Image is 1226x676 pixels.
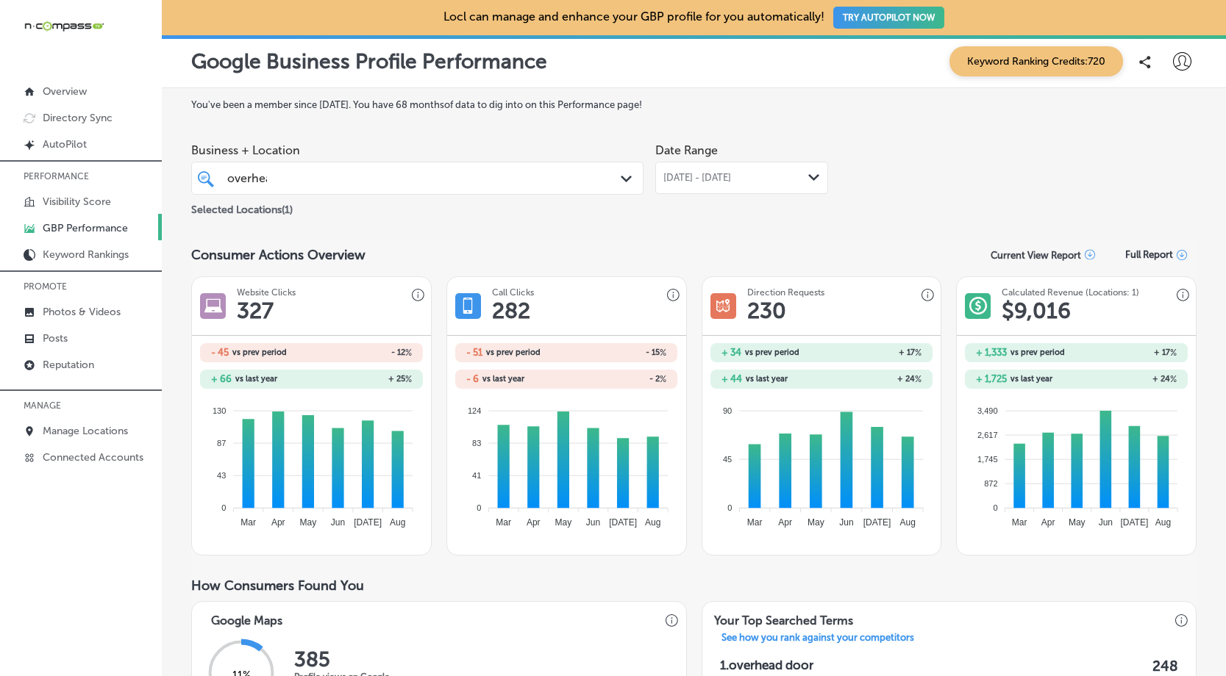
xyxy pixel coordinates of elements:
span: [DATE] - [DATE] [663,172,731,184]
tspan: 130 [213,406,226,414]
tspan: Jun [1099,517,1113,528]
tspan: 3,490 [977,406,998,414]
p: Overview [43,85,87,98]
h2: + 17 [822,348,922,358]
tspan: [DATE] [609,517,637,528]
p: Posts [43,332,68,345]
span: How Consumers Found You [191,578,364,594]
p: Visibility Score [43,195,111,208]
tspan: 0 [221,503,226,512]
span: % [915,348,922,358]
tspan: May [555,517,571,528]
p: Reputation [43,359,94,371]
tspan: Mar [241,517,257,528]
tspan: Mar [496,517,511,528]
h1: 230 [747,298,786,324]
p: Current View Report [991,250,1081,261]
h2: - 51 [466,347,482,358]
tspan: 87 [217,439,226,447]
p: Manage Locations [43,425,128,437]
tspan: 0 [477,503,481,512]
span: vs last year [1011,375,1052,383]
span: vs last year [746,375,788,383]
tspan: Mar [746,517,762,528]
h2: + 25 [311,374,411,384]
tspan: May [808,517,824,528]
h2: + 24 [822,374,922,384]
tspan: 872 [985,479,998,488]
p: GBP Performance [43,222,128,234]
span: vs prev period [486,348,541,356]
tspan: 2,617 [977,431,998,439]
h3: Google Maps [199,602,294,632]
h2: + 1,333 [976,347,1007,358]
span: Keyword Ranking Credits: 720 [949,46,1123,76]
tspan: 41 [472,471,481,480]
label: You've been a member since [DATE] . You have 68 months of data to dig into on this Performance page! [191,99,1197,110]
h2: + 44 [721,373,742,384]
span: % [405,348,412,358]
tspan: 124 [468,406,481,414]
tspan: May [1069,517,1086,528]
p: Google Business Profile Performance [191,49,547,73]
tspan: 83 [472,439,481,447]
label: 248 [1152,658,1178,675]
tspan: 43 [217,471,226,480]
h3: Call Clicks [492,287,534,298]
p: AutoPilot [43,138,87,151]
h3: Website Clicks [237,287,296,298]
span: % [405,374,412,384]
button: TRY AUTOPILOT NOW [833,7,944,29]
h2: + 17 [1077,348,1177,358]
tspan: 0 [727,503,732,512]
span: vs last year [482,375,524,383]
tspan: Apr [527,517,541,528]
h1: 282 [492,298,530,324]
h2: - 6 [466,373,479,384]
tspan: Jun [331,517,345,528]
h2: - 45 [211,347,229,358]
p: Photos & Videos [43,306,121,318]
span: % [660,374,666,384]
h2: + 24 [1077,374,1177,384]
tspan: Apr [778,517,792,528]
p: Directory Sync [43,112,113,124]
h2: + 66 [211,373,232,384]
h2: - 15 [566,348,666,358]
h3: Direction Requests [747,287,824,298]
tspan: Aug [1155,517,1171,528]
span: % [915,374,922,384]
span: Full Report [1125,249,1173,260]
span: vs prev period [745,348,799,356]
tspan: 0 [994,503,998,512]
tspan: Apr [271,517,285,528]
label: Date Range [655,143,718,157]
tspan: Aug [645,517,660,528]
h2: - 12 [311,348,411,358]
tspan: [DATE] [863,517,891,528]
span: vs prev period [232,348,287,356]
p: Connected Accounts [43,451,143,464]
span: Business + Location [191,143,644,157]
h3: Your Top Searched Terms [702,602,865,632]
tspan: 45 [723,455,732,464]
tspan: Mar [1012,517,1027,528]
tspan: 90 [723,406,732,414]
tspan: Aug [390,517,405,528]
p: Selected Locations ( 1 ) [191,198,293,216]
h2: + 34 [721,347,741,358]
p: See how you rank against your competitors [710,632,926,647]
tspan: May [300,517,317,528]
span: % [1170,374,1177,384]
tspan: Apr [1041,517,1055,528]
tspan: Jun [839,517,853,528]
h1: 327 [237,298,274,324]
tspan: [DATE] [354,517,382,528]
span: vs last year [235,375,277,383]
tspan: Jun [586,517,600,528]
img: 660ab0bf-5cc7-4cb8-ba1c-48b5ae0f18e60NCTV_CLogo_TV_Black_-500x88.png [24,19,104,33]
h3: Calculated Revenue (Locations: 1) [1002,287,1139,298]
span: vs prev period [1011,348,1065,356]
tspan: 1,745 [977,455,998,464]
tspan: [DATE] [1121,517,1149,528]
